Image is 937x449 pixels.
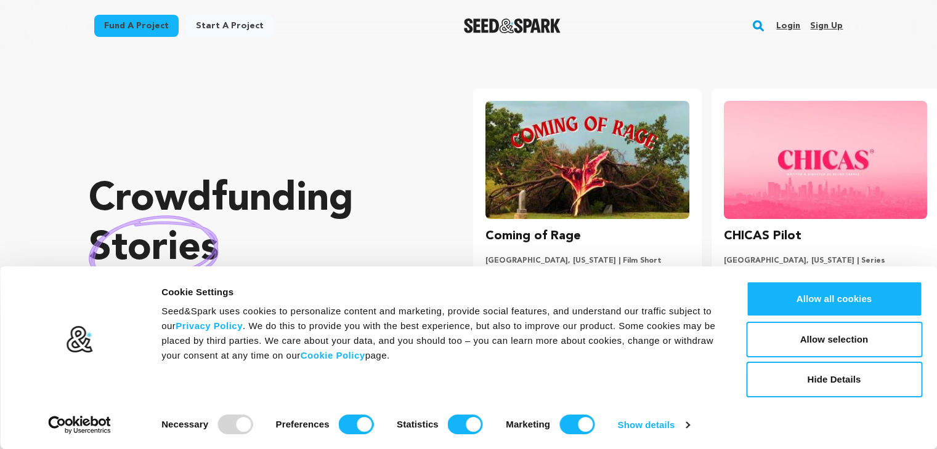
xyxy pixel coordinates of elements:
[94,15,179,37] a: Fund a project
[618,416,689,434] a: Show details
[464,18,561,33] a: Seed&Spark Homepage
[724,226,801,246] h3: CHICAS Pilot
[161,285,718,300] div: Cookie Settings
[724,101,927,219] img: CHICAS Pilot image
[161,419,208,429] strong: Necessary
[301,350,365,360] a: Cookie Policy
[776,16,800,36] a: Login
[89,215,219,282] img: hand sketched image
[161,304,718,363] div: Seed&Spark uses cookies to personalize content and marketing, provide social features, and unders...
[89,175,424,323] p: Crowdfunding that .
[397,419,439,429] strong: Statistics
[810,16,843,36] a: Sign up
[176,320,243,331] a: Privacy Policy
[66,325,94,354] img: logo
[464,18,561,33] img: Seed&Spark Logo Dark Mode
[276,419,330,429] strong: Preferences
[724,256,927,266] p: [GEOGRAPHIC_DATA], [US_STATE] | Series
[186,15,274,37] a: Start a project
[26,416,134,434] a: Usercentrics Cookiebot - opens in a new window
[746,281,922,317] button: Allow all cookies
[485,101,689,219] img: Coming of Rage image
[746,322,922,357] button: Allow selection
[485,226,581,246] h3: Coming of Rage
[506,419,550,429] strong: Marketing
[485,256,689,266] p: [GEOGRAPHIC_DATA], [US_STATE] | Film Short
[746,362,922,397] button: Hide Details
